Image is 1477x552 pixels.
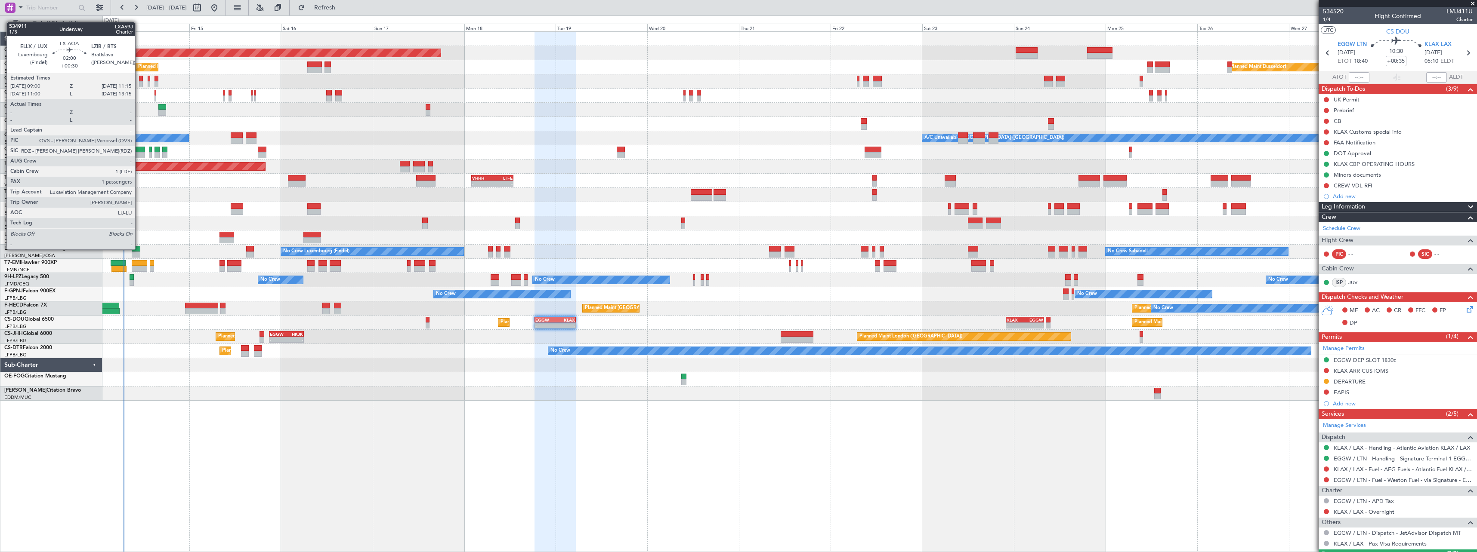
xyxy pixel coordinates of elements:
a: Manage Services [1323,421,1366,430]
span: 10:30 [1389,47,1403,56]
span: Only With Activity [22,21,91,27]
div: HKJK [287,331,303,337]
div: EGGW [535,317,555,322]
span: LX-AOA [4,246,24,251]
a: KLAX / LAX - Fuel - AEG Fuels - Atlantic Fuel KLAX / LAX [1334,466,1473,473]
span: CS-DTR [4,345,23,350]
button: Only With Activity [9,17,93,31]
div: Sun 17 [373,24,464,31]
input: Trip Number [26,1,76,14]
a: G-SIRSCitation Excel [4,90,54,95]
a: [PERSON_NAME]Citation Bravo [4,388,81,393]
a: LX-AOACitation Mustang [4,246,66,251]
a: T7-BREChallenger 604 [4,161,59,166]
span: DP [1350,319,1357,328]
a: LFPB/LBG [4,352,27,358]
a: EGGW/LTN [4,68,30,74]
span: [PERSON_NAME] [4,388,46,393]
div: Wed 27 [1289,24,1381,31]
div: Prebrief [1334,107,1354,114]
div: No Crew Sabadell [1108,245,1148,258]
a: EGGW / LTN - Handling - Signature Terminal 1 EGGW / LTN [1334,455,1473,462]
div: EGGW [270,331,287,337]
span: Refresh [307,5,343,11]
span: FP [1440,307,1446,315]
span: ALDT [1449,73,1463,82]
span: Permits [1322,332,1342,342]
span: G-FOMO [4,47,26,52]
span: 534520 [1323,7,1344,16]
div: Planned Maint [138,61,170,74]
div: FAA Notification [1334,139,1375,146]
div: SIC [1418,249,1432,259]
span: (1/4) [1446,332,1458,341]
div: No Crew [1153,302,1173,315]
a: LFPB/LBG [4,337,27,344]
span: Charter [1322,486,1342,496]
a: EGGW/LTN [4,110,30,117]
a: G-ENRGPraetor 600 [4,147,53,152]
span: Charter [1446,16,1473,23]
a: JUV [1348,279,1368,286]
span: KLAX LAX [1424,40,1452,49]
a: EGGW / LTN - Dispatch - JetAdvisor Dispatch MT [1334,529,1461,537]
a: KLAX / LAX - Overnight [1334,508,1394,515]
span: Dispatch [1322,432,1345,442]
div: Tue 19 [556,24,647,31]
a: CS-DTRFalcon 2000 [4,345,52,350]
div: LTFE [492,175,513,181]
a: G-JAGAPhenom 300 [4,104,54,109]
a: LGAV/ATH [4,125,28,131]
span: Cabin Crew [1322,264,1354,274]
a: EGGW/LTN [4,210,30,216]
a: EGLF/FAB [4,96,27,103]
div: DEPARTURE [1334,378,1366,385]
a: EDLW/DTM [4,224,30,230]
div: KLAX CBP OPERATING HOURS [1334,160,1415,168]
a: LTBA/ISL [4,167,24,174]
span: F-GPNJ [4,288,23,294]
span: G-SIRS [4,90,21,95]
div: Thu 14 [98,24,189,31]
span: G-GAAL [4,61,24,67]
div: ISP [1332,278,1346,287]
div: - [555,323,575,328]
input: --:-- [1349,72,1369,83]
a: G-SPCYLegacy 650 [4,118,50,123]
a: LFPB/LBG [4,295,27,301]
a: KLAX / LAX - Handling - Atlantic Aviation KLAX / LAX [1334,444,1470,451]
span: 1/4 [1323,16,1344,23]
span: CS-DOU [4,317,25,322]
a: G-FOMOGlobal 6000 [4,47,56,52]
a: EGNR/CEG [4,82,30,89]
div: [DATE] [104,17,119,25]
span: 9H-LPZ [4,274,22,279]
div: PIC [1332,249,1346,259]
a: OE-FOGCitation Mustang [4,374,66,379]
a: LX-INBFalcon 900EX EASy II [4,232,72,237]
div: UK Permit [1334,96,1360,103]
div: No Crew [1077,288,1097,301]
div: Sat 16 [281,24,373,31]
a: LFPB/LBG [4,309,27,316]
div: KLAX ARR CUSTOMS [1334,367,1388,374]
div: No Crew [436,288,456,301]
div: Planned Maint [GEOGRAPHIC_DATA] ([GEOGRAPHIC_DATA]) [218,330,354,343]
span: (3/9) [1446,84,1458,93]
a: EGGW/LTN [4,54,30,60]
div: Minors documents [1334,171,1381,178]
a: CS-DOUGlobal 6500 [4,317,54,322]
a: Schedule Crew [1323,224,1360,233]
span: T7-EMI [4,260,21,265]
a: LFMD/CEQ [4,281,29,287]
div: Fri 15 [189,24,281,31]
a: EGGW/LTN [4,139,30,145]
span: T7-FFI [4,175,19,180]
button: Refresh [294,1,346,15]
div: Thu 21 [739,24,831,31]
span: ELDT [1440,57,1454,66]
a: KLAX / LAX - Pax Visa Requirements [1334,540,1427,547]
div: - - [1348,250,1368,258]
div: CREW VDL RFI [1334,182,1372,189]
div: No Crew [1268,273,1288,286]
